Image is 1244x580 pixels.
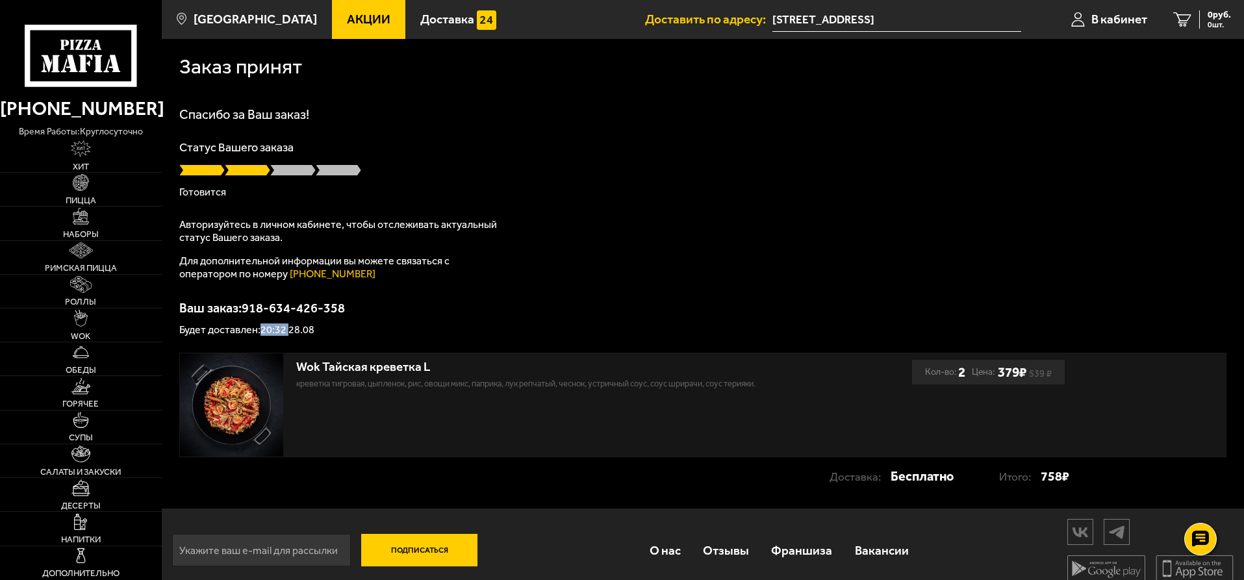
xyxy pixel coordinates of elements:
p: креветка тигровая, цыпленок, рис, овощи микс, паприка, лук репчатый, чеснок, устричный соус, соус... [296,377,787,390]
button: Подписаться [361,534,478,566]
img: tg [1104,521,1129,544]
a: Вакансии [844,529,920,572]
p: Доставка: [830,464,891,489]
p: Итого: [999,464,1041,489]
span: Супы [69,433,93,442]
img: 15daf4d41897b9f0e9f617042186c801.svg [477,10,496,30]
span: WOK [71,332,90,340]
span: Акции [347,13,390,25]
span: Доставка [420,13,474,25]
b: 379 ₽ [998,364,1026,380]
span: Десерты [61,501,101,510]
span: 0 руб. [1208,10,1231,19]
p: Будет доставлен: 20:32 28.08 [179,325,1226,335]
input: Ваш адрес доставки [772,8,1021,32]
p: Для дополнительной информации вы можете связаться с оператором по номеру [179,255,504,281]
p: Статус Вашего заказа [179,142,1226,153]
p: Авторизуйтесь в личном кабинете, чтобы отслеживать актуальный статус Вашего заказа. [179,218,504,244]
span: Роллы [65,297,96,306]
b: 2 [958,360,965,385]
span: Горячее [62,399,99,408]
div: Wok Тайская креветка L [296,360,787,375]
h1: Спасибо за Ваш заказ! [179,108,1226,121]
a: О нас [638,529,691,572]
h1: Заказ принят [179,57,302,77]
span: Обеды [66,366,96,374]
a: Франшиза [760,529,843,572]
p: Готовится [179,187,1226,197]
strong: 758 ₽ [1041,464,1069,488]
span: Цена: [972,360,995,385]
span: Напитки [61,535,101,544]
span: Хит [73,162,89,171]
span: [GEOGRAPHIC_DATA] [194,13,317,25]
span: В кабинет [1091,13,1147,25]
span: Пицца [66,196,96,205]
p: Ваш заказ: 918-634-426-358 [179,301,1226,314]
a: [PHONE_NUMBER] [290,268,375,280]
strong: Бесплатно [891,464,954,488]
span: Римская пицца [45,264,117,272]
div: Кол-во: [925,360,965,385]
span: Доставить по адресу: [645,13,772,25]
span: Дополнительно [42,569,120,577]
span: Салаты и закуски [40,468,121,476]
img: vk [1068,521,1093,544]
input: Укажите ваш e-mail для рассылки [172,534,351,566]
span: Наборы [63,230,99,238]
s: 539 ₽ [1029,370,1052,377]
span: 0 шт. [1208,21,1231,29]
a: Отзывы [692,529,760,572]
